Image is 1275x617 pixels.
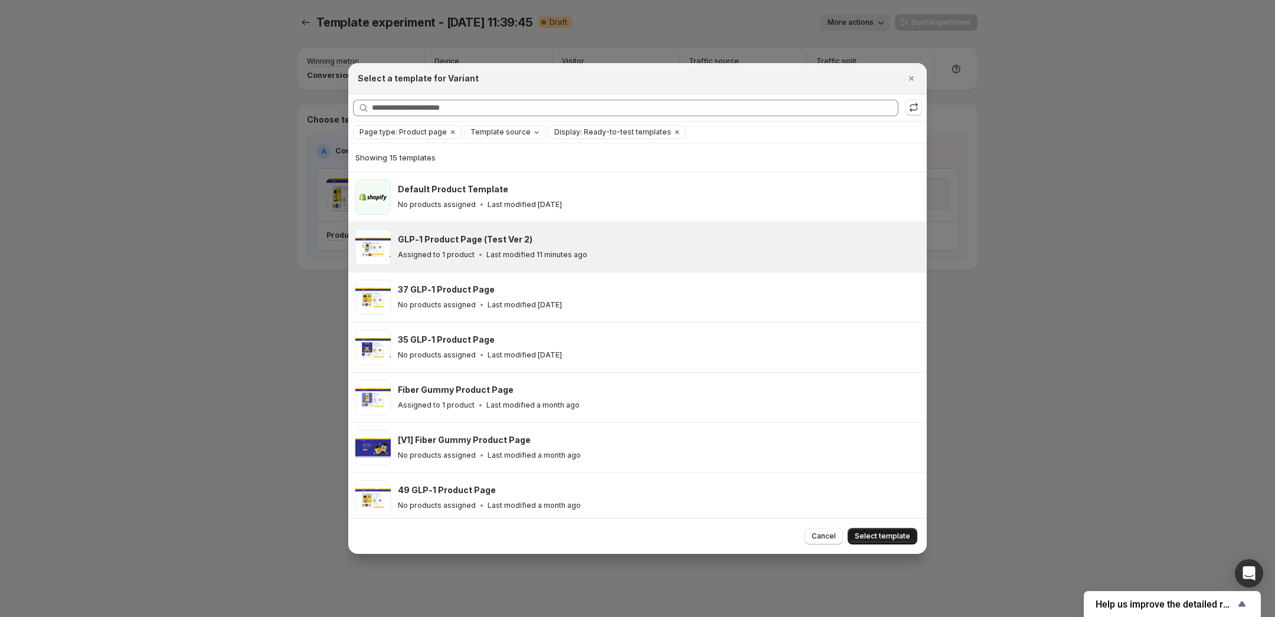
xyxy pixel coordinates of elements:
[398,384,514,396] h3: Fiber Gummy Product Page
[671,126,683,139] button: Clear
[486,401,580,410] p: Last modified a month ago
[488,200,562,209] p: Last modified [DATE]
[398,451,476,460] p: No products assigned
[398,183,508,195] h3: Default Product Template
[1096,597,1249,611] button: Show survey - Help us improve the detailed report for A/B campaigns
[554,127,671,137] span: Display: Ready-to-test templates
[805,528,843,544] button: Cancel
[486,250,587,260] p: Last modified 11 minutes ago
[358,73,479,84] h2: Select a template for Variant
[398,234,532,245] h3: GLP-1 Product Page (Test Ver 2)
[1096,599,1235,610] span: Help us improve the detailed report for A/B campaigns
[470,127,531,137] span: Template source
[812,531,836,541] span: Cancel
[398,401,475,410] p: Assigned to 1 product
[848,528,917,544] button: Select template
[398,334,495,346] h3: 35 GLP-1 Product Page
[355,153,436,162] span: Showing 15 templates
[488,451,581,460] p: Last modified a month ago
[398,484,496,496] h3: 49 GLP-1 Product Page
[359,127,447,137] span: Page type: Product page
[355,179,391,215] img: Default Product Template
[855,531,910,541] span: Select template
[398,300,476,310] p: No products assigned
[398,434,531,446] h3: [V1] Fiber Gummy Product Page
[354,126,447,139] button: Page type: Product page
[398,501,476,510] p: No products assigned
[398,250,475,260] p: Assigned to 1 product
[1235,559,1263,588] div: Open Intercom Messenger
[465,126,545,139] button: Template source
[488,300,562,310] p: Last modified [DATE]
[398,350,476,360] p: No products assigned
[903,70,920,87] button: Close
[398,200,476,209] p: No products assigned
[447,126,459,139] button: Clear
[488,501,581,510] p: Last modified a month ago
[488,350,562,360] p: Last modified [DATE]
[398,284,495,296] h3: 37 GLP-1 Product Page
[548,126,671,139] button: Display: Ready-to-test templates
